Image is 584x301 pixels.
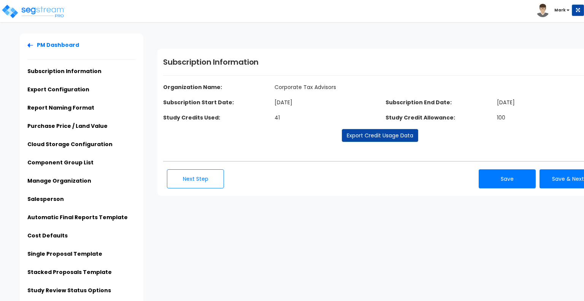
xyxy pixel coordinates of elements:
dt: Organization Name: [157,83,380,91]
a: Study Review Status Options [27,287,111,294]
button: Save [479,169,536,188]
dd: 41 [269,114,380,121]
a: Cost Defaults [27,232,68,239]
a: Automatic Final Reports Template [27,213,128,221]
dd: [DATE] [269,99,380,106]
a: Export Credit Usage Data [342,129,418,142]
dt: Study Credit Allowance: [380,114,491,121]
a: Cloud Storage Configuration [27,140,113,148]
a: Component Group List [27,159,94,166]
b: Mark [554,7,566,13]
a: Stacked Proposals Template [27,268,112,276]
a: Export Configuration [27,86,89,93]
button: Next Step [167,169,224,188]
dd: Corporate Tax Advisors [269,83,491,91]
a: PM Dashboard [27,41,79,49]
img: avatar.png [536,4,549,17]
a: Single Proposal Template [27,250,102,258]
img: Back [27,43,33,48]
dt: Subscription End Date: [380,99,491,106]
a: Purchase Price / Land Value [27,122,108,130]
a: Subscription Information [27,67,102,75]
a: Report Naming Format [27,104,94,111]
a: Salesperson [27,195,64,203]
img: logo_pro_r.png [1,4,66,19]
dt: Study Credits Used: [157,114,269,121]
dt: Subscription Start Date: [157,99,269,106]
a: Manage Organization [27,177,91,185]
